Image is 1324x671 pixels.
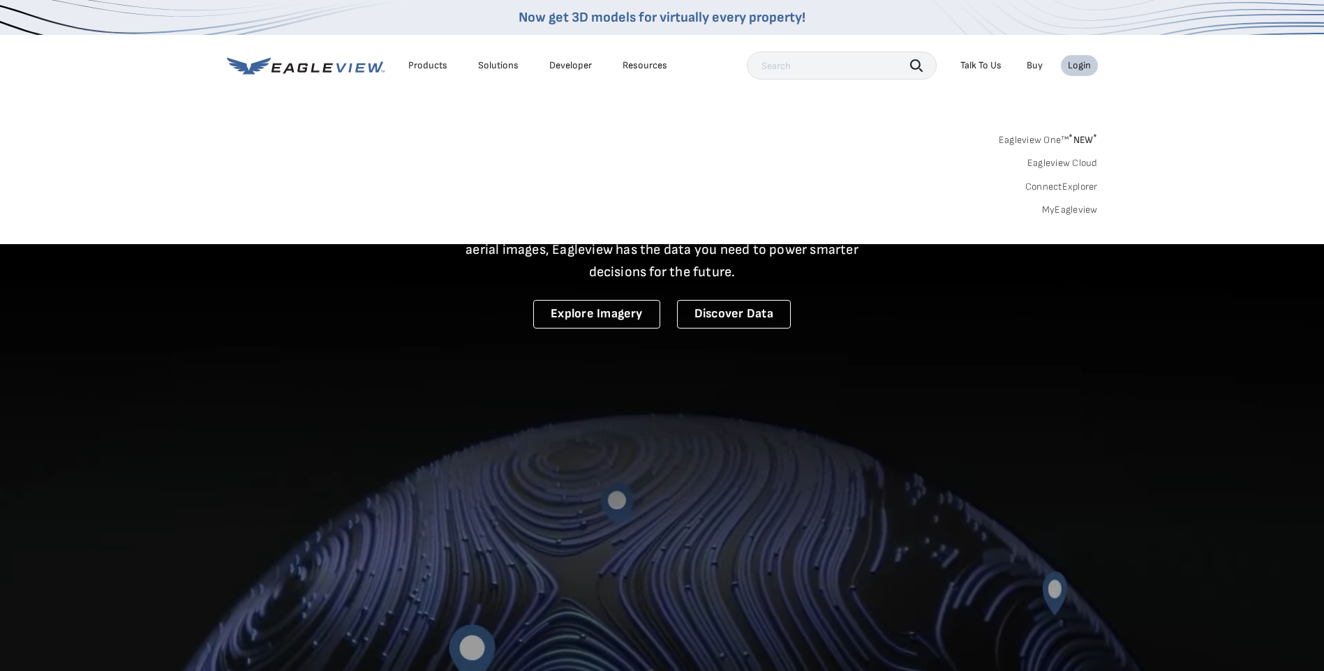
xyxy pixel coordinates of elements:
[677,300,791,329] a: Discover Data
[623,59,667,72] div: Resources
[747,52,937,80] input: Search
[1027,59,1043,72] a: Buy
[533,300,660,329] a: Explore Imagery
[1042,204,1098,216] a: MyEagleview
[1069,134,1097,146] span: NEW
[999,130,1098,146] a: Eagleview One™*NEW*
[408,59,447,72] div: Products
[1068,59,1091,72] div: Login
[960,59,1002,72] div: Talk To Us
[1025,181,1098,193] a: ConnectExplorer
[549,59,592,72] a: Developer
[1027,157,1098,169] a: Eagleview Cloud
[449,216,876,283] p: A new era starts here. Built on more than 3.5 billion high-resolution aerial images, Eagleview ha...
[478,59,519,72] div: Solutions
[519,9,805,26] a: Now get 3D models for virtually every property!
